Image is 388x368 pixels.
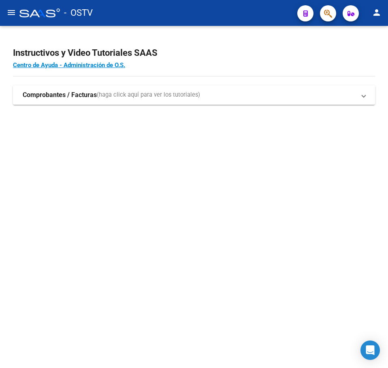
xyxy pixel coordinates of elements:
[13,61,125,69] a: Centro de Ayuda - Administración de O.S.
[23,91,97,99] strong: Comprobantes / Facturas
[13,45,375,61] h2: Instructivos y Video Tutoriales SAAS
[97,91,200,99] span: (haga click aquí para ver los tutoriales)
[64,4,93,22] span: - OSTV
[13,85,375,105] mat-expansion-panel-header: Comprobantes / Facturas(haga click aquí para ver los tutoriales)
[6,8,16,17] mat-icon: menu
[360,341,380,360] div: Open Intercom Messenger
[372,8,382,17] mat-icon: person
